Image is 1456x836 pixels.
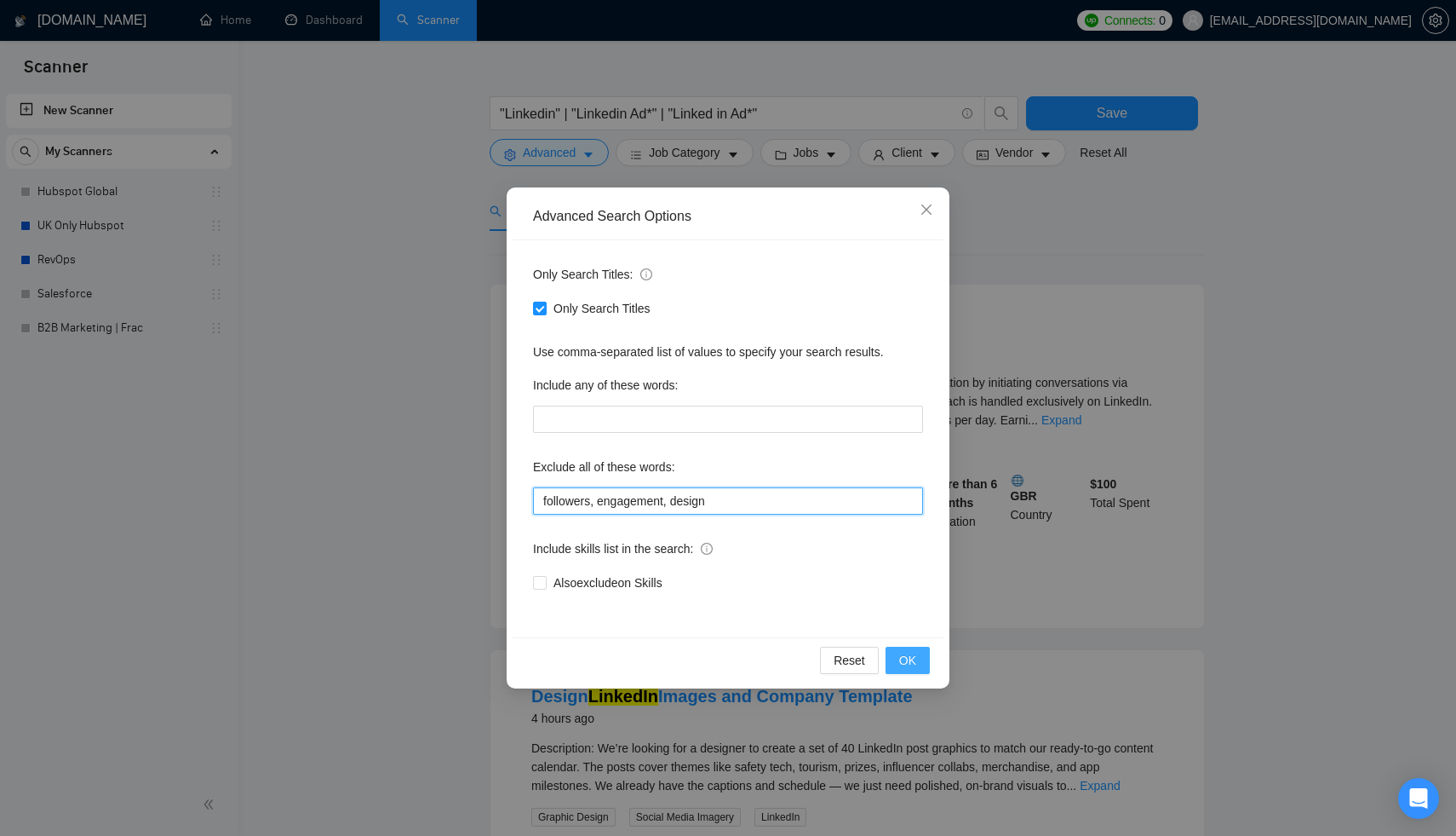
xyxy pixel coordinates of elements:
[533,372,678,399] label: Include any of these words:
[903,187,949,234] button: Close
[533,265,652,284] span: Only Search Titles:
[547,574,669,592] span: Also exclude on Skills
[920,203,933,216] span: close
[640,268,652,280] span: info-circle
[533,453,675,481] label: Exclude all of these words:
[533,343,923,361] div: Use comma-separated list of values to specify your search results.
[701,543,713,555] span: info-circle
[820,647,879,674] button: Reset
[899,651,916,670] span: OK
[533,539,713,558] span: Include skills list in the search:
[886,647,930,674] button: OK
[547,299,657,318] span: Only Search Titles
[1398,778,1439,819] div: Open Intercom Messenger
[834,651,865,670] span: Reset
[533,207,923,226] div: Advanced Search Options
